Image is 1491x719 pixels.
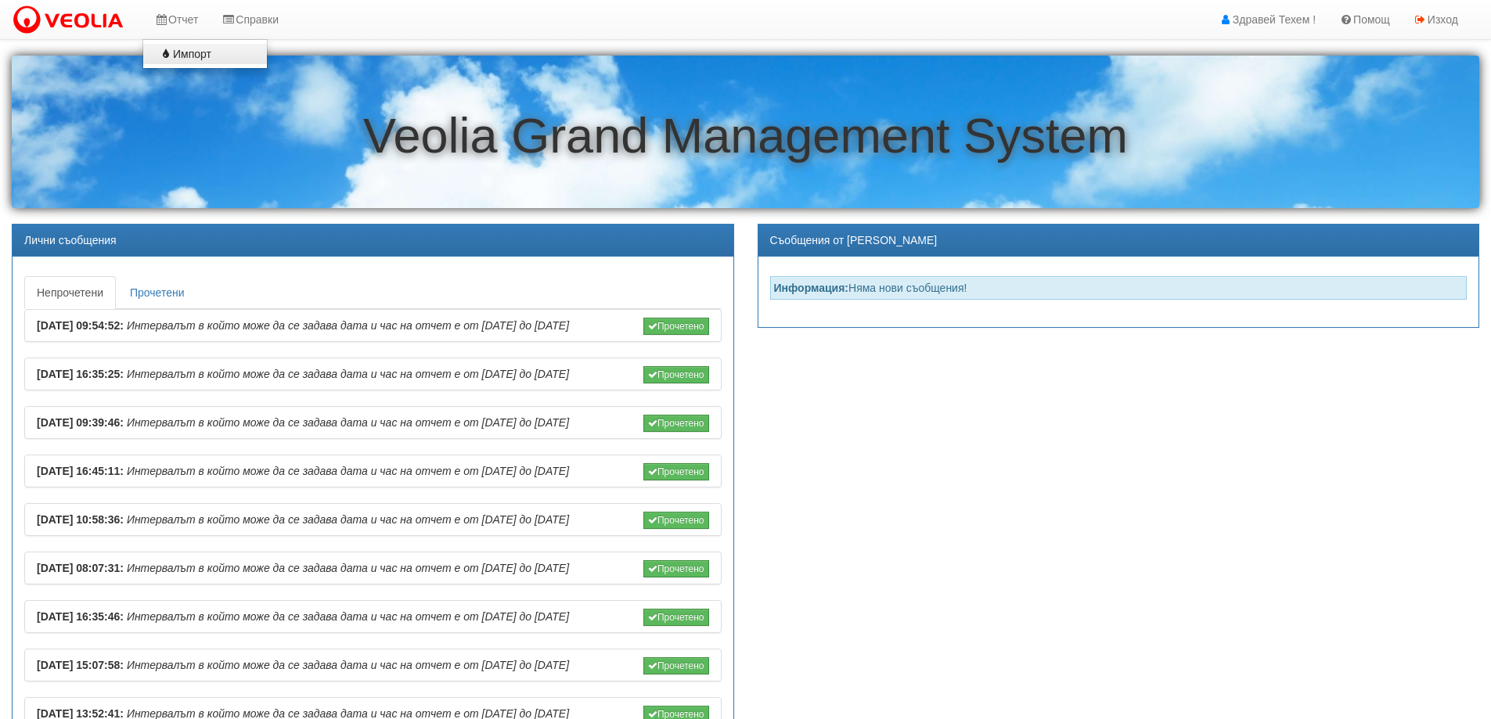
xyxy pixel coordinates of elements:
i: Интервалът в който може да се задава дата и час на отчет е от [DATE] до [DATE] [127,465,569,477]
a: Непрочетени [24,276,116,309]
a: Импорт [143,44,267,64]
button: Прочетено [643,415,709,432]
button: Прочетено [643,512,709,529]
button: Прочетено [643,366,709,383]
img: VeoliaLogo.png [12,4,131,37]
div: Няма нови съобщения! [770,276,1468,300]
button: Прочетено [643,463,709,480]
i: Интервалът в който може да се задава дата и час на отчет е от [DATE] до [DATE] [127,319,569,332]
b: [DATE] 09:39:46: [37,416,124,429]
b: [DATE] 15:07:58: [37,659,124,671]
strong: Информация: [774,282,849,294]
i: Интервалът в който може да се задава дата и час на отчет е от [DATE] до [DATE] [127,562,569,574]
i: Интервалът в който може да се задава дата и час на отчет е от [DATE] до [DATE] [127,368,569,380]
i: Интервалът в който може да се задава дата и час на отчет е от [DATE] до [DATE] [127,659,569,671]
button: Прочетено [643,609,709,626]
button: Прочетено [643,318,709,335]
b: [DATE] 16:45:11: [37,465,124,477]
a: Прочетени [117,276,197,309]
b: [DATE] 16:35:25: [37,368,124,380]
div: Съобщения от [PERSON_NAME] [758,225,1479,257]
i: Интервалът в който може да се задава дата и час на отчет е от [DATE] до [DATE] [127,416,569,429]
i: Интервалът в който може да се задава дата и час на отчет е от [DATE] до [DATE] [127,610,569,623]
b: [DATE] 09:54:52: [37,319,124,332]
button: Прочетено [643,657,709,674]
div: Лични съобщения [13,225,733,257]
i: Интервалът в който може да се задава дата и час на отчет е от [DATE] до [DATE] [127,513,569,526]
b: [DATE] 10:58:36: [37,513,124,526]
b: [DATE] 16:35:46: [37,610,124,623]
b: [DATE] 08:07:31: [37,562,124,574]
button: Прочетено [643,560,709,577]
h1: Veolia Grand Management System [12,109,1479,163]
